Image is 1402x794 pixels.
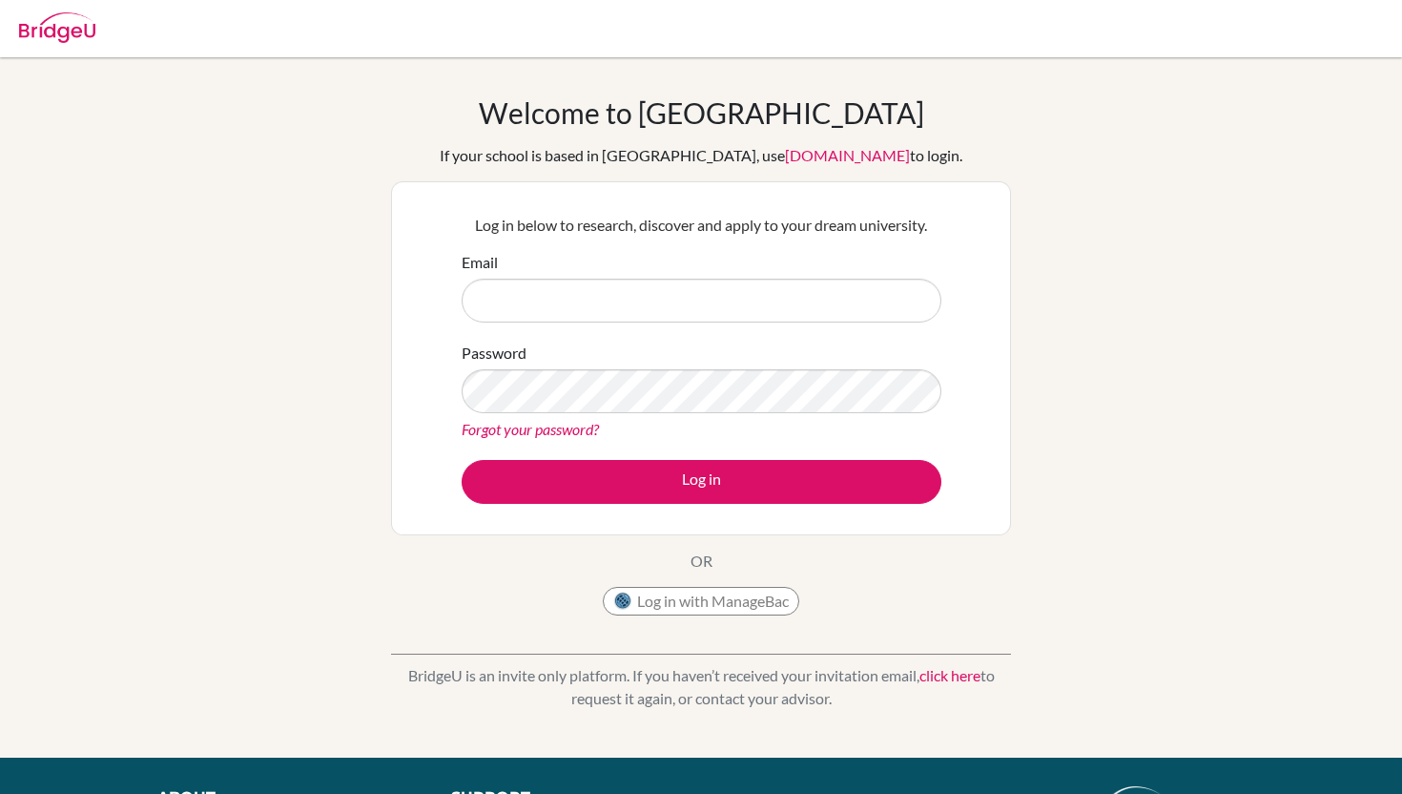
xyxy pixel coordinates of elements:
a: Forgot your password? [462,420,599,438]
p: BridgeU is an invite only platform. If you haven’t received your invitation email, to request it ... [391,664,1011,710]
button: Log in [462,460,941,504]
label: Password [462,342,526,365]
p: Log in below to research, discover and apply to your dream university. [462,214,941,237]
h1: Welcome to [GEOGRAPHIC_DATA] [479,95,924,130]
label: Email [462,251,498,274]
div: If your school is based in [GEOGRAPHIC_DATA], use to login. [440,144,962,167]
button: Log in with ManageBac [603,587,799,616]
p: OR [691,550,712,573]
img: Bridge-U [19,12,95,43]
a: [DOMAIN_NAME] [785,146,910,164]
a: click here [919,666,980,684]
